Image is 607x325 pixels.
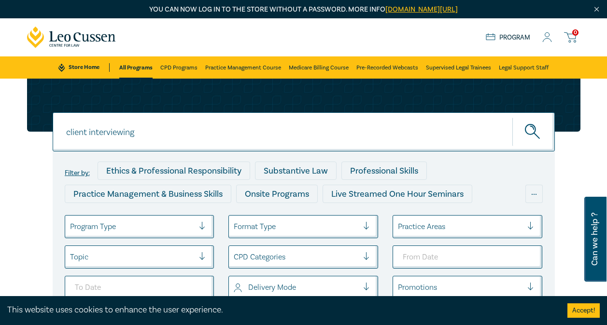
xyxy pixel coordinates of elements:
div: Live Streamed One Hour Seminars [323,185,472,203]
label: Filter by: [65,169,90,177]
input: select [234,221,236,232]
div: Ethics & Professional Responsibility [98,162,250,180]
a: Medicare Billing Course [289,56,349,79]
span: 0 [572,29,579,36]
input: To Date [65,276,214,299]
div: ... [525,185,543,203]
div: Professional Skills [341,162,427,180]
input: select [70,252,72,262]
input: select [70,221,72,232]
input: From Date [393,245,542,269]
a: Practice Management Course [205,56,281,79]
a: CPD Programs [160,56,198,79]
a: [DOMAIN_NAME][URL] [385,5,458,14]
div: Onsite Programs [236,185,318,203]
div: Practice Management & Business Skills [65,185,231,203]
p: You can now log in to the store without a password. More info [27,4,580,15]
input: select [398,282,400,293]
a: Supervised Legal Trainees [426,56,491,79]
span: Can we help ? [590,203,599,276]
input: Search for a program title, program description or presenter name [53,112,555,151]
input: select [234,252,236,262]
input: select [234,282,236,293]
a: Pre-Recorded Webcasts [356,56,418,79]
button: Accept cookies [567,303,600,318]
input: select [398,221,400,232]
a: Program [486,33,531,42]
div: Live Streamed Conferences and Intensives [65,208,247,226]
a: Legal Support Staff [499,56,549,79]
div: Live Streamed Practical Workshops [252,208,405,226]
div: Substantive Law [255,162,337,180]
a: Store Home [58,63,109,72]
div: This website uses cookies to enhance the user experience. [7,304,553,316]
a: All Programs [119,56,153,79]
img: Close [593,5,601,14]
